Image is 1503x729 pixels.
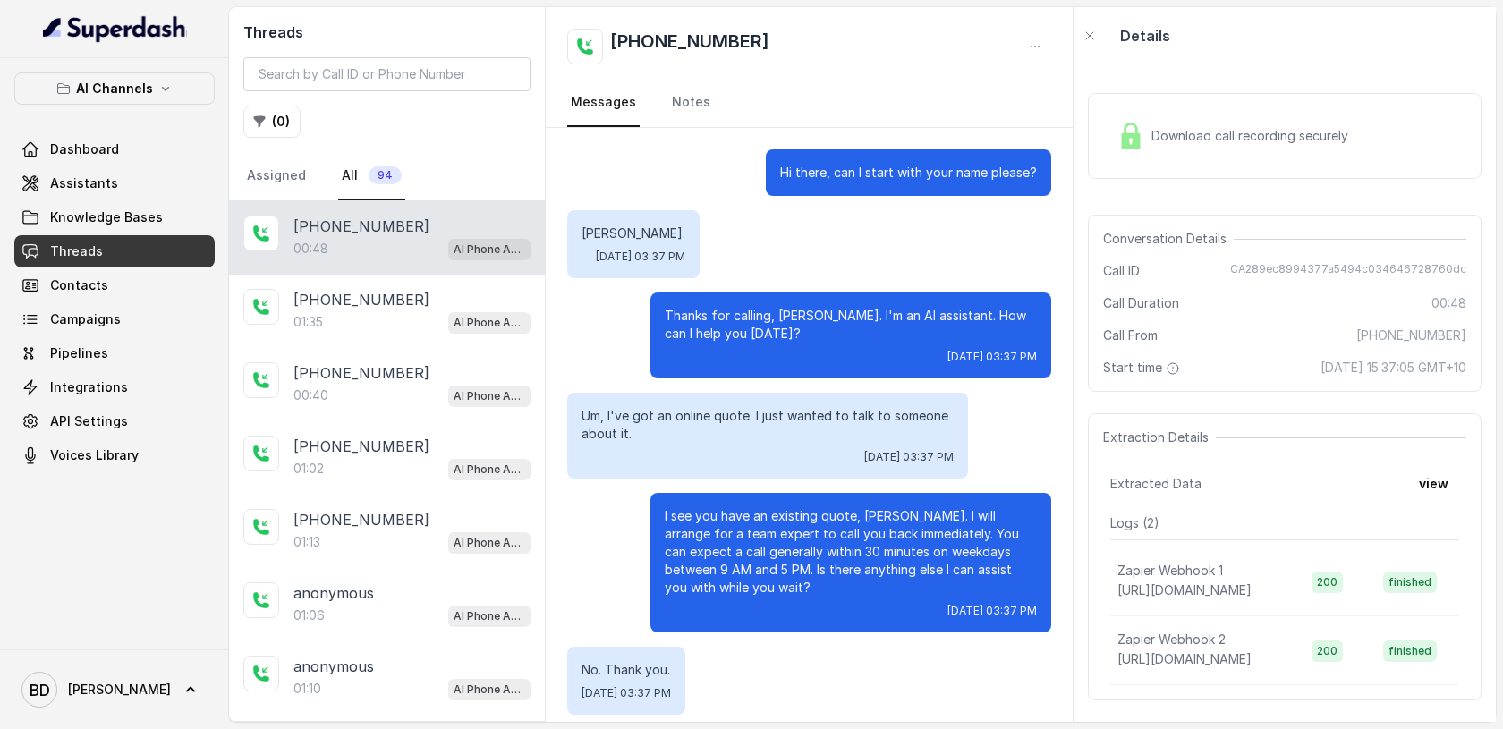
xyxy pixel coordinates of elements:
span: [DATE] 03:37 PM [947,350,1037,364]
span: Call Duration [1103,294,1179,312]
span: Call From [1103,326,1158,344]
span: [PHONE_NUMBER] [1356,326,1466,344]
a: Messages [567,79,640,127]
button: AI Channels [14,72,215,105]
p: AI Phone Assistant [454,314,525,332]
img: Lock Icon [1117,123,1144,149]
p: 01:06 [293,606,325,624]
p: AI Phone Assistant [454,241,525,259]
span: [DATE] 03:37 PM [582,686,671,700]
span: [DATE] 03:37 PM [596,250,685,264]
p: 01:02 [293,460,324,478]
span: [DATE] 03:37 PM [864,450,954,464]
p: AI Channels [76,78,153,99]
a: Integrations [14,371,215,403]
p: Zapier Webhook 1 [1117,562,1223,580]
button: (0) [243,106,301,138]
p: [PHONE_NUMBER] [293,509,429,530]
a: [PERSON_NAME] [14,665,215,715]
span: [URL][DOMAIN_NAME] [1117,582,1252,598]
span: [DATE] 15:37:05 GMT+10 [1320,359,1466,377]
a: Knowledge Bases [14,201,215,233]
span: 94 [369,166,402,184]
a: Voices Library [14,439,215,471]
span: finished [1383,572,1437,593]
span: 200 [1312,640,1343,662]
img: light.svg [43,14,187,43]
span: Start time [1103,359,1184,377]
p: Details [1120,25,1170,47]
a: Pipelines [14,337,215,369]
span: [DATE] 03:37 PM [947,604,1037,618]
p: AI Phone Assistant [454,461,525,479]
p: [PHONE_NUMBER] [293,362,429,384]
p: Um, I've got an online quote. I just wanted to talk to someone about it. [582,407,954,443]
p: I see you have an existing quote, [PERSON_NAME]. I will arrange for a team expert to call you bac... [665,507,1037,597]
p: [PHONE_NUMBER] [293,436,429,457]
a: Assigned [243,152,310,200]
p: No. Thank you. [582,661,671,679]
p: Hi there, can I start with your name please? [780,164,1037,182]
span: Contacts [50,276,108,294]
span: Assistants [50,174,118,192]
p: Zapier Webhook 2 [1117,631,1226,648]
span: Integrations [50,378,128,396]
span: CA289ec8994377a5494c034646728760dc [1230,262,1466,280]
p: anonymous [293,656,374,677]
span: Dashboard [50,140,119,158]
a: Contacts [14,269,215,301]
button: view [1408,468,1459,500]
span: finished [1383,640,1437,662]
a: Threads [14,235,215,267]
text: BD [30,681,50,699]
span: Campaigns [50,310,121,328]
p: AI Phone Assistant [454,681,525,699]
a: Assistants [14,167,215,199]
span: Conversation Details [1103,230,1234,248]
nav: Tabs [567,79,1051,127]
span: Extracted Data [1110,475,1202,493]
a: Campaigns [14,303,215,335]
span: Threads [50,242,103,260]
span: Extraction Details [1103,428,1216,446]
p: AI Phone Assistant [454,534,525,552]
p: [PERSON_NAME]. [582,225,685,242]
a: API Settings [14,405,215,437]
span: Voices Library [50,446,139,464]
span: 00:48 [1431,294,1466,312]
p: anonymous [293,582,374,604]
p: Thanks for calling, [PERSON_NAME]. I'm an AI assistant. How can I help you [DATE]? [665,307,1037,343]
span: Call ID [1103,262,1140,280]
h2: [PHONE_NUMBER] [610,29,769,64]
span: Download call recording securely [1151,127,1355,145]
p: Logs ( 2 ) [1110,514,1459,532]
a: All94 [338,152,405,200]
h2: Threads [243,21,531,43]
p: 01:10 [293,680,321,698]
p: 01:13 [293,533,320,551]
span: [URL][DOMAIN_NAME] [1117,651,1252,666]
p: AI Phone Assistant [454,387,525,405]
span: [PERSON_NAME] [68,681,171,699]
p: [PHONE_NUMBER] [293,216,429,237]
p: 01:35 [293,313,323,331]
span: 200 [1312,572,1343,593]
p: [PHONE_NUMBER] [293,289,429,310]
p: 00:48 [293,240,328,258]
a: Notes [668,79,714,127]
nav: Tabs [243,152,531,200]
span: API Settings [50,412,128,430]
input: Search by Call ID or Phone Number [243,57,531,91]
span: Pipelines [50,344,108,362]
span: Knowledge Bases [50,208,163,226]
p: 00:40 [293,386,328,404]
a: Dashboard [14,133,215,165]
p: AI Phone Assistant [454,607,525,625]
